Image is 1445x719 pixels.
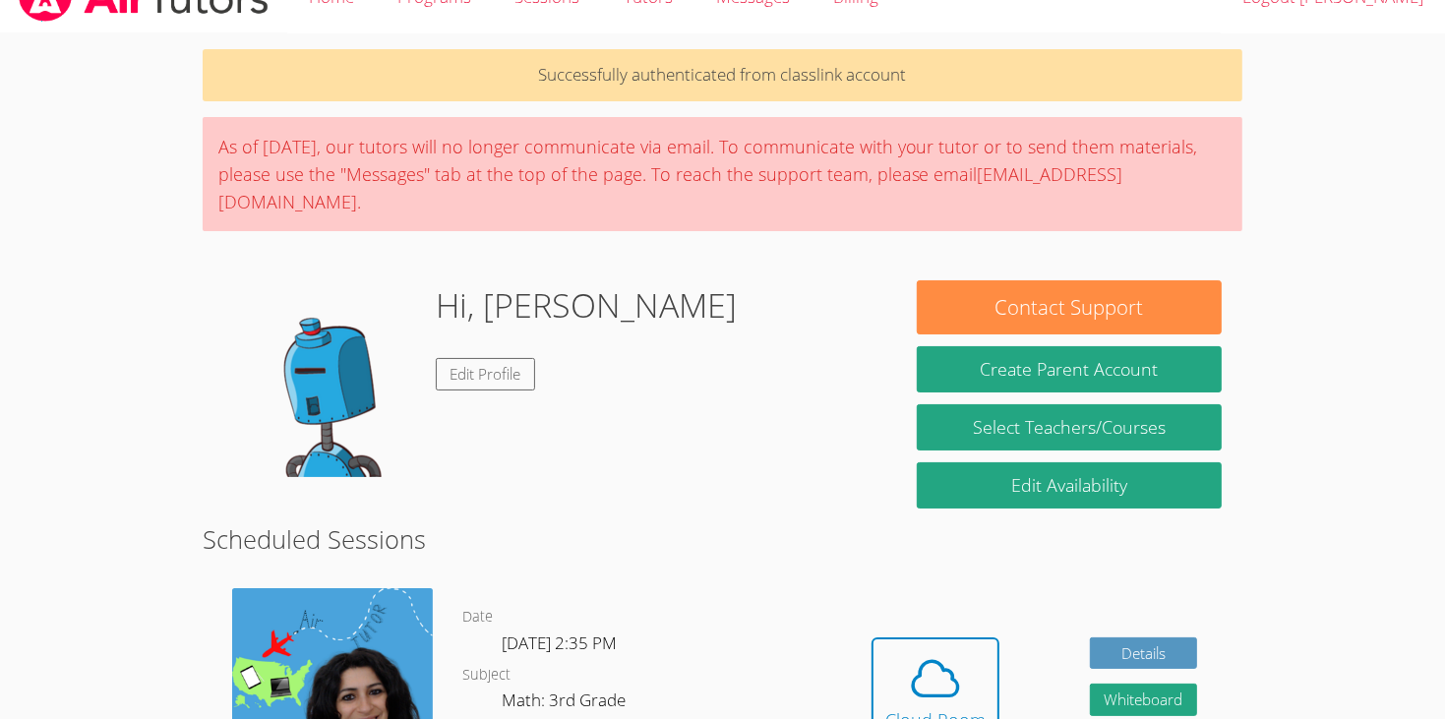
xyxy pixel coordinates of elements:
[917,346,1222,392] button: Create Parent Account
[917,462,1222,509] a: Edit Availability
[462,605,493,629] dt: Date
[1090,637,1198,670] a: Details
[203,117,1243,231] div: As of [DATE], our tutors will no longer communicate via email. To communicate with your tutor or ...
[436,358,536,390] a: Edit Profile
[203,49,1243,101] p: Successfully authenticated from classlink account
[917,280,1222,334] button: Contact Support
[462,663,511,688] dt: Subject
[203,520,1243,558] h2: Scheduled Sessions
[502,631,617,654] span: [DATE] 2:35 PM
[1090,684,1198,716] button: Whiteboard
[223,280,420,477] img: default.png
[436,280,737,330] h1: Hi, [PERSON_NAME]
[917,404,1222,450] a: Select Teachers/Courses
